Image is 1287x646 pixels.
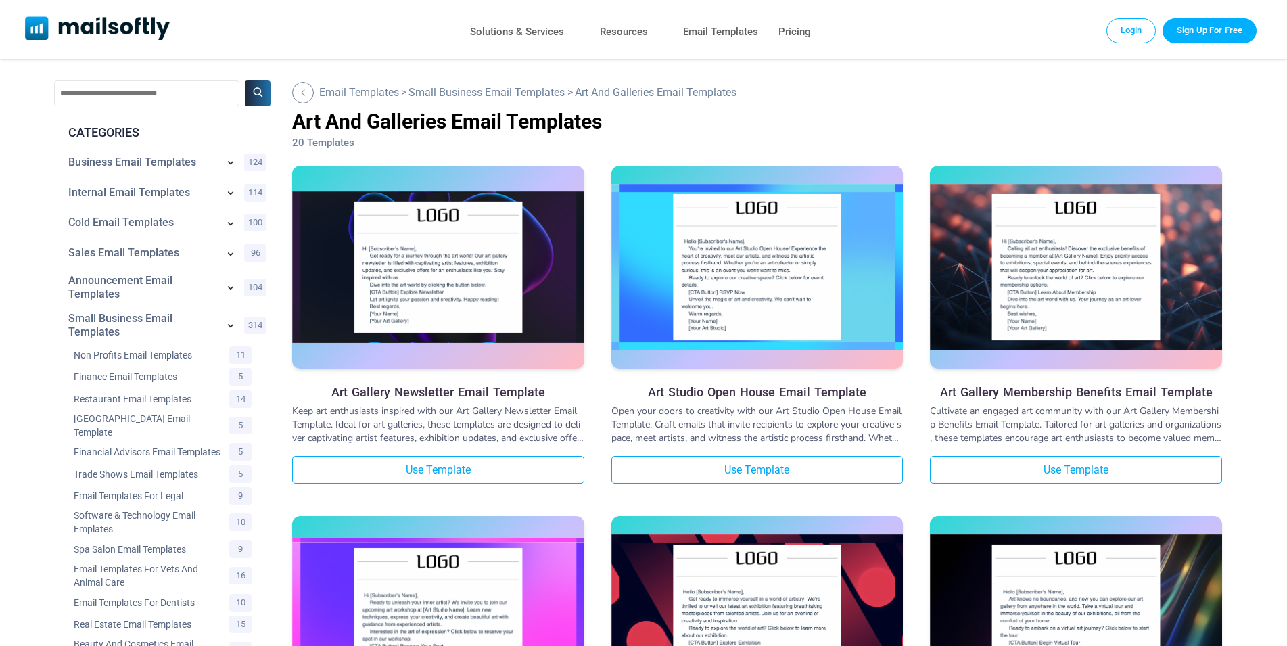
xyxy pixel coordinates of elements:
[292,191,584,344] img: Art Gallery Newsletter Email Template
[930,166,1222,372] a: Art Gallery Membership Benefits Email Template
[74,412,223,439] a: Category
[68,216,217,229] a: Category
[74,392,223,406] a: Category
[930,456,1222,484] a: Use Template
[224,281,237,297] a: Show subcategories for Announcement Email Templates
[224,216,237,233] a: Show subcategories for Cold Email Templates
[292,137,354,149] span: 20 Templates
[683,22,758,42] a: Email Templates
[74,489,223,503] a: Category
[224,186,237,202] a: Show subcategories for Internal Email Templates
[224,319,237,335] a: Show subcategories for Small Business Email Templates
[292,110,736,133] h1: Art And Galleries Email Templates
[600,22,648,42] a: Resources
[930,405,1222,445] div: Cultivate an engaged art community with our Art Gallery Membership Benefits Email Template. Tailo...
[930,184,1222,350] img: Art Gallery Membership Benefits Email Template
[292,405,584,445] div: Keep art enthusiasts inspired with our Art Gallery Newsletter Email Template. Ideal for art galle...
[74,445,223,459] a: Category
[224,247,237,263] a: Show subcategories for Sales Email Templates
[74,562,223,589] a: Category
[68,274,217,301] a: Category
[611,405,904,445] div: Open your doors to creativity with our Art Studio Open House Email Template. Craft emails that in...
[408,86,565,99] a: Go Back
[68,186,217,200] a: Category
[292,456,584,484] a: Use Template
[778,22,811,42] a: Pricing
[57,124,150,141] div: CATEGORIES
[74,348,223,362] a: Category
[319,86,399,99] a: Go Back
[74,370,223,384] a: Category
[74,467,223,481] a: Category
[68,312,217,339] a: Category
[1106,18,1156,43] a: Login
[68,246,217,260] a: Category
[74,596,223,609] a: Category
[470,22,564,42] a: Solutions & Services
[292,166,584,372] a: Art Gallery Newsletter Email Template
[74,543,223,556] a: Category
[224,156,237,172] a: Show subcategories for Business Email Templates
[68,156,217,169] a: Category
[292,80,736,104] div: > >
[74,618,223,631] a: Category
[611,166,904,372] a: Art Studio Open House Email Template
[253,87,263,97] img: Search
[331,385,545,399] a: Art Gallery Newsletter Email Template
[1163,18,1257,43] a: Trial
[25,16,170,43] a: Mailsoftly
[74,509,223,536] a: Category
[611,456,904,484] a: Use Template
[25,16,170,40] img: Mailsoftly Logo
[940,385,1213,399] a: Art Gallery Membership Benefits Email Template
[300,89,306,96] img: Back
[611,184,904,350] img: Art Studio Open House Email Template
[648,385,866,399] a: Art Studio Open House Email Template
[292,82,317,103] a: Go Back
